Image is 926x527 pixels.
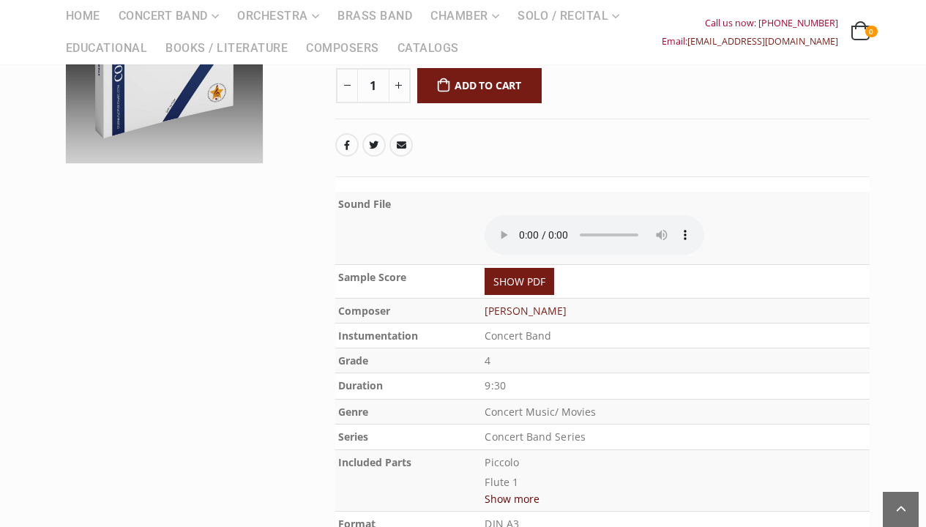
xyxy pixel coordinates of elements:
[338,455,411,469] b: Included Parts
[338,304,390,318] b: Composer
[297,32,388,64] a: Composers
[338,197,391,211] b: Sound File
[157,32,296,64] a: Books / Literature
[335,264,482,298] th: Sample Score
[389,32,468,64] a: Catalogs
[417,68,542,103] button: Add to cart
[687,35,838,48] a: [EMAIL_ADDRESS][DOMAIN_NAME]
[485,490,539,508] button: Show more
[485,304,567,318] a: [PERSON_NAME]
[482,348,869,373] td: 4
[485,376,866,396] p: 9:30
[662,14,838,32] div: Call us now: [PHONE_NUMBER]
[357,68,389,103] input: Product quantity
[482,399,869,424] td: Concert Music/ Movies
[662,32,838,51] div: Email:
[865,26,877,37] span: 0
[485,268,554,295] a: SHOW PDF
[338,430,368,444] b: Series
[338,329,418,343] b: Instumentation
[362,133,386,157] a: Twitter
[482,323,869,348] td: Concert Band
[389,133,413,157] a: Email
[389,68,411,103] button: +
[336,68,358,103] button: -
[57,32,157,64] a: Educational
[338,354,368,367] b: Grade
[338,378,383,392] b: Duration
[338,405,368,419] b: Genre
[335,133,359,157] a: Facebook
[485,427,866,447] p: Concert Band Series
